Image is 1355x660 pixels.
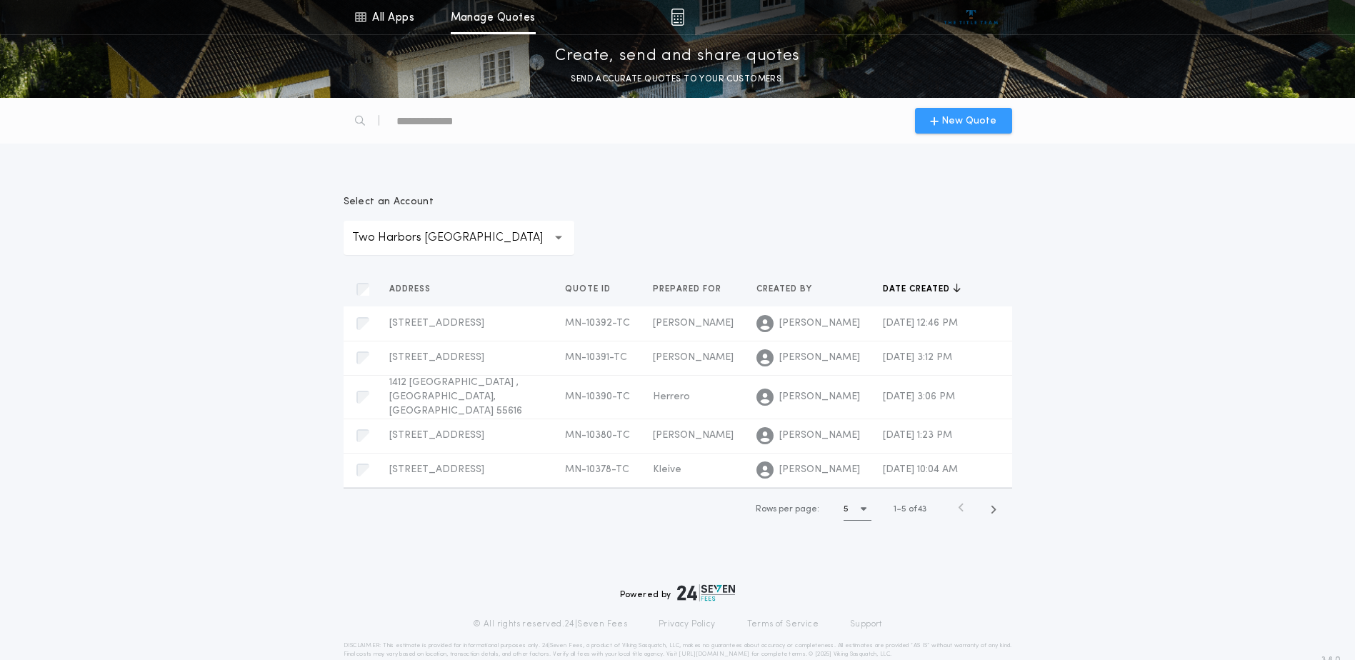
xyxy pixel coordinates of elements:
[389,430,484,441] span: [STREET_ADDRESS]
[941,114,996,129] span: New Quote
[671,9,684,26] img: img
[565,284,614,295] span: Quote ID
[653,430,734,441] span: [PERSON_NAME]
[565,318,630,329] span: MN-10392-TC
[779,351,860,365] span: [PERSON_NAME]
[677,584,736,601] img: logo
[756,282,823,296] button: Created by
[883,318,958,329] span: [DATE] 12:46 PM
[679,651,749,657] a: [URL][DOMAIN_NAME]
[344,221,574,255] button: Two Harbors [GEOGRAPHIC_DATA]
[894,505,896,514] span: 1
[883,430,952,441] span: [DATE] 1:23 PM
[883,464,958,475] span: [DATE] 10:04 AM
[653,284,724,295] span: Prepared for
[571,72,784,86] p: SEND ACCURATE QUOTES TO YOUR CUSTOMERS.
[844,498,871,521] button: 5
[653,352,734,363] span: [PERSON_NAME]
[565,430,630,441] span: MN-10380-TC
[883,284,953,295] span: Date created
[473,619,627,630] p: © All rights reserved. 24|Seven Fees
[565,464,629,475] span: MN-10378-TC
[756,505,819,514] span: Rows per page:
[352,229,566,246] p: Two Harbors [GEOGRAPHIC_DATA]
[747,619,819,630] a: Terms of Service
[756,284,815,295] span: Created by
[389,318,484,329] span: [STREET_ADDRESS]
[915,108,1012,134] button: New Quote
[850,619,882,630] a: Support
[901,505,906,514] span: 5
[883,282,961,296] button: Date created
[389,352,484,363] span: [STREET_ADDRESS]
[659,619,716,630] a: Privacy Policy
[344,641,1012,659] p: DISCLAIMER: This estimate is provided for informational purposes only. 24|Seven Fees, a product o...
[944,10,998,24] img: vs-icon
[779,390,860,404] span: [PERSON_NAME]
[389,282,441,296] button: Address
[565,282,621,296] button: Quote ID
[344,195,574,209] p: Select an Account
[844,502,849,516] h1: 5
[620,584,736,601] div: Powered by
[389,284,434,295] span: Address
[909,503,926,516] span: of 43
[653,318,734,329] span: [PERSON_NAME]
[883,391,955,402] span: [DATE] 3:06 PM
[779,463,860,477] span: [PERSON_NAME]
[565,352,627,363] span: MN-10391-TC
[883,352,952,363] span: [DATE] 3:12 PM
[653,464,681,475] span: Kleive
[555,45,800,68] p: Create, send and share quotes
[779,316,860,331] span: [PERSON_NAME]
[389,464,484,475] span: [STREET_ADDRESS]
[779,429,860,443] span: [PERSON_NAME]
[389,377,522,416] span: 1412 [GEOGRAPHIC_DATA] , [GEOGRAPHIC_DATA], [GEOGRAPHIC_DATA] 55616
[653,391,690,402] span: Herrero
[565,391,630,402] span: MN-10390-TC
